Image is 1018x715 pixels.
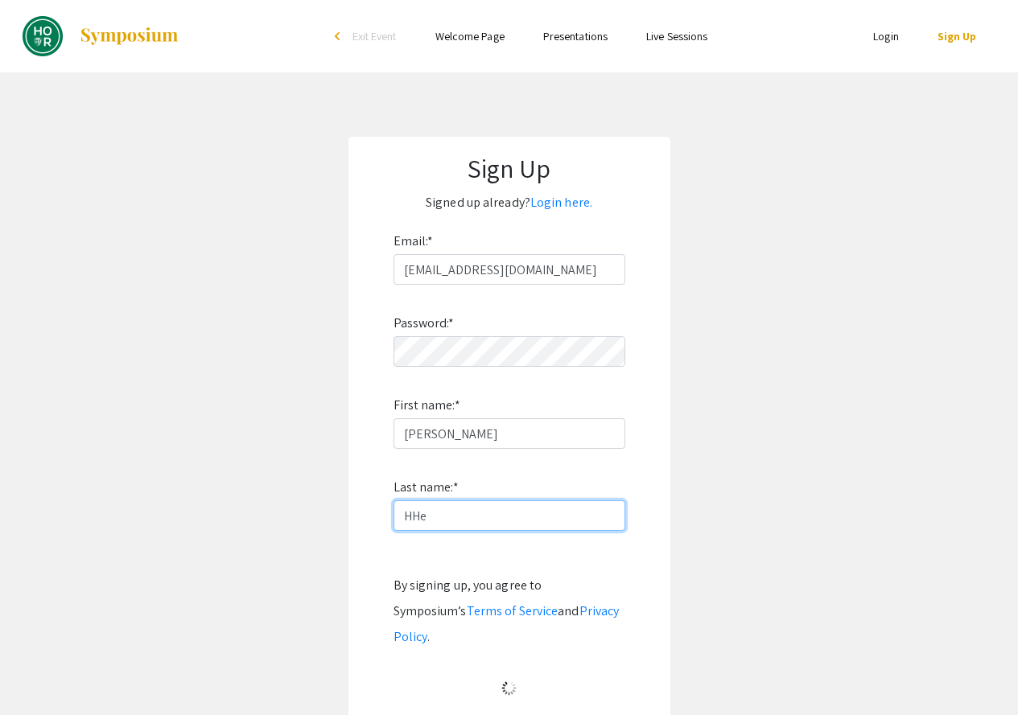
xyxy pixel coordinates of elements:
[646,29,707,43] a: Live Sessions
[23,16,63,56] img: DREAMS: Fall 2024
[394,228,434,254] label: Email:
[938,29,977,43] a: Sign Up
[365,153,654,183] h1: Sign Up
[352,29,397,43] span: Exit Event
[495,674,523,702] img: Loading
[394,392,460,418] label: First name:
[873,29,899,43] a: Login
[467,602,558,619] a: Terms of Service
[335,31,344,41] div: arrow_back_ios
[79,27,179,46] img: Symposium by ForagerOne
[435,29,505,43] a: Welcome Page
[543,29,608,43] a: Presentations
[394,475,459,500] label: Last name:
[530,194,592,211] a: Login here.
[365,190,654,216] p: Signed up already?
[394,310,455,336] label: Password:
[12,643,68,703] iframe: Chat
[394,573,625,650] div: By signing up, you agree to Symposium’s and .
[23,16,179,56] a: DREAMS: Fall 2024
